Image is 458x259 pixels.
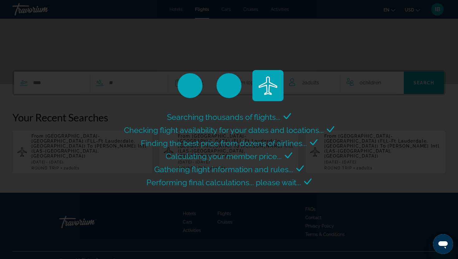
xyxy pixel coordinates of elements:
span: Gathering flight information and rules... [154,165,293,174]
iframe: Кнопка для запуску вікна повідомлень [433,234,453,254]
span: Performing final calculations... please wait... [146,178,301,187]
span: Searching thousands of flights... [167,112,280,122]
span: Checking flight availability for your dates and locations... [124,125,324,135]
span: Calculating your member price... [166,152,282,161]
span: Finding the best price from dozens of airlines... [141,139,307,148]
